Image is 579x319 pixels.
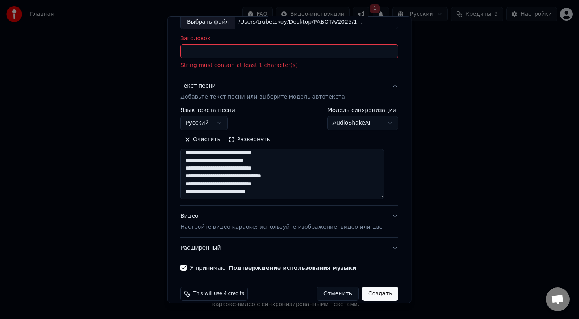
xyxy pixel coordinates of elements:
label: Заголовок [180,35,398,41]
button: Я принимаю [229,265,356,270]
button: Расширенный [180,238,398,258]
div: Выбрать файл [181,15,235,29]
p: Добавьте текст песни или выберите модель автотекста [180,93,345,101]
span: This will use 4 credits [193,291,244,297]
div: /Users/trubetskoy/Desktop/РАБОТА/2025/10 Октябрь/04 Свадьба/песня/Mixdown 1.wav [235,18,369,26]
p: Настройте видео караоке: используйте изображение, видео или цвет [180,223,386,231]
div: Текст песниДобавьте текст песни или выберите модель автотекста [180,107,398,205]
button: ВидеоНастройте видео караоке: используйте изображение, видео или цвет [180,206,398,237]
button: Создать [362,287,398,301]
div: Текст песни [180,82,216,90]
button: Очистить [180,133,225,146]
div: Видео [180,212,386,231]
label: Я принимаю [190,265,356,270]
p: String must contain at least 1 character(s) [180,62,398,69]
button: Развернуть [225,133,274,146]
label: Модель синхронизации [328,107,399,113]
button: Текст песниДобавьте текст песни или выберите модель автотекста [180,76,398,107]
label: Язык текста песни [180,107,235,113]
button: Отменить [317,287,359,301]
